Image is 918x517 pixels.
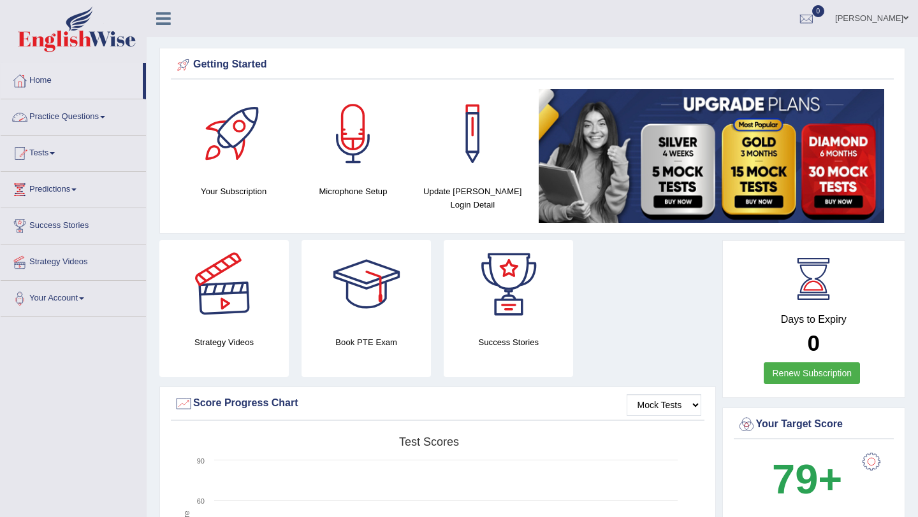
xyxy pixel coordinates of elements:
[174,55,891,74] div: Getting Started
[159,336,289,349] h4: Strategy Videos
[1,63,143,95] a: Home
[808,330,820,355] b: 0
[174,394,701,413] div: Score Progress Chart
[197,457,205,465] text: 90
[197,497,205,505] text: 60
[444,336,573,349] h4: Success Stories
[1,244,146,276] a: Strategy Videos
[764,362,860,384] a: Renew Subscription
[812,5,825,17] span: 0
[180,185,287,198] h4: Your Subscription
[1,136,146,167] a: Tests
[737,415,891,434] div: Your Target Score
[1,208,146,240] a: Success Stories
[1,99,146,131] a: Practice Questions
[300,185,406,198] h4: Microphone Setup
[1,281,146,313] a: Your Account
[419,185,526,211] h4: Update [PERSON_NAME] Login Detail
[737,314,891,325] h4: Days to Expiry
[539,89,884,223] img: small5.jpg
[399,436,459,448] tspan: Test scores
[302,336,431,349] h4: Book PTE Exam
[1,172,146,204] a: Predictions
[772,456,842,502] b: 79+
